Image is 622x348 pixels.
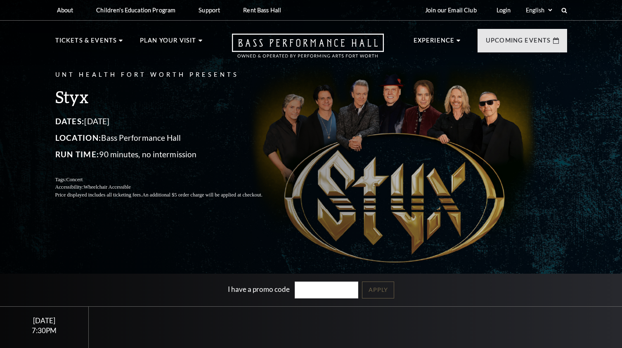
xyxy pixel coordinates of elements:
p: Accessibility: [55,183,282,191]
span: Dates: [55,116,85,126]
p: Children's Education Program [96,7,175,14]
div: [DATE] [10,316,79,325]
div: 7:30PM [10,327,79,334]
p: 90 minutes, no intermission [55,148,282,161]
h3: Styx [55,86,282,107]
span: Run Time: [55,149,99,159]
p: Price displayed includes all ticketing fees. [55,191,282,199]
p: Plan Your Visit [140,36,196,50]
span: Wheelchair Accessible [83,184,130,190]
span: Concert [66,177,83,182]
span: An additional $5 order charge will be applied at checkout. [142,192,262,198]
select: Select: [524,6,553,14]
p: Support [199,7,220,14]
p: About [57,7,73,14]
p: Rent Bass Hall [243,7,281,14]
label: I have a promo code [228,284,290,293]
p: Bass Performance Hall [55,131,282,144]
span: Location: [55,133,102,142]
p: UNT Health Fort Worth Presents [55,70,282,80]
p: Experience [414,36,455,50]
p: Tickets & Events [55,36,117,50]
p: Upcoming Events [486,36,551,50]
p: Tags: [55,176,282,184]
p: [DATE] [55,115,282,128]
